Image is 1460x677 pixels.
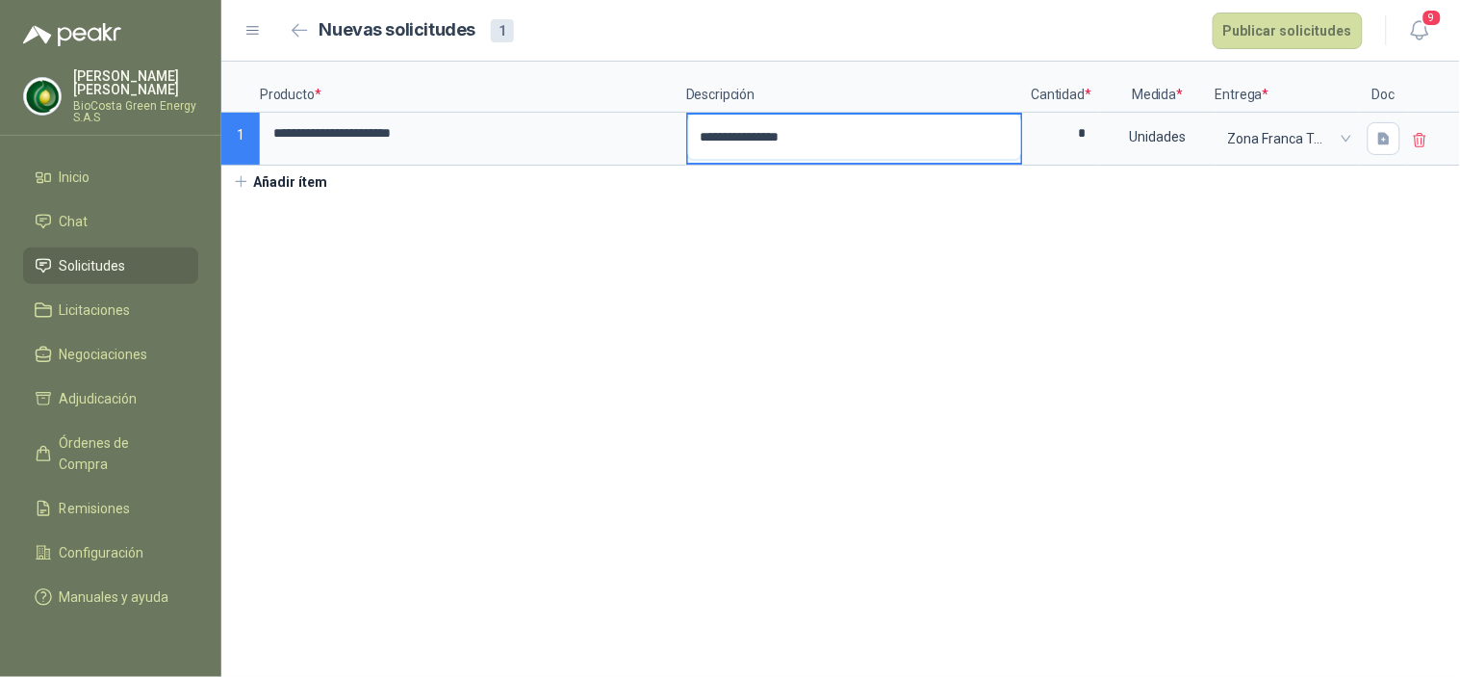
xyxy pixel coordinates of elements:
[491,19,514,42] div: 1
[73,69,198,96] p: [PERSON_NAME] [PERSON_NAME]
[23,490,198,527] a: Remisiones
[1102,115,1214,159] div: Unidades
[23,159,198,195] a: Inicio
[60,255,126,276] span: Solicitudes
[23,380,198,417] a: Adjudicación
[60,344,148,365] span: Negociaciones
[60,211,89,232] span: Chat
[23,247,198,284] a: Solicitudes
[1228,124,1347,153] span: Zona Franca Tayrona
[60,299,131,321] span: Licitaciones
[60,542,144,563] span: Configuración
[23,336,198,373] a: Negociaciones
[1023,62,1100,113] p: Cantidad
[73,100,198,123] p: BioCosta Green Energy S.A.S
[1216,62,1360,113] p: Entrega
[1213,13,1363,49] button: Publicar solicitudes
[60,167,90,188] span: Inicio
[60,586,169,608] span: Manuales y ayuda
[1422,9,1443,27] span: 9
[1100,62,1216,113] p: Medida
[221,166,340,198] button: Añadir ítem
[60,432,180,475] span: Órdenes de Compra
[1360,62,1408,113] p: Doc
[1402,13,1437,48] button: 9
[23,203,198,240] a: Chat
[60,498,131,519] span: Remisiones
[23,23,121,46] img: Logo peakr
[23,579,198,615] a: Manuales y ayuda
[23,534,198,571] a: Configuración
[24,78,61,115] img: Company Logo
[320,16,476,44] h2: Nuevas solicitudes
[60,388,138,409] span: Adjudicación
[686,62,1023,113] p: Descripción
[23,292,198,328] a: Licitaciones
[260,62,686,113] p: Producto
[221,113,260,166] p: 1
[23,425,198,482] a: Órdenes de Compra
